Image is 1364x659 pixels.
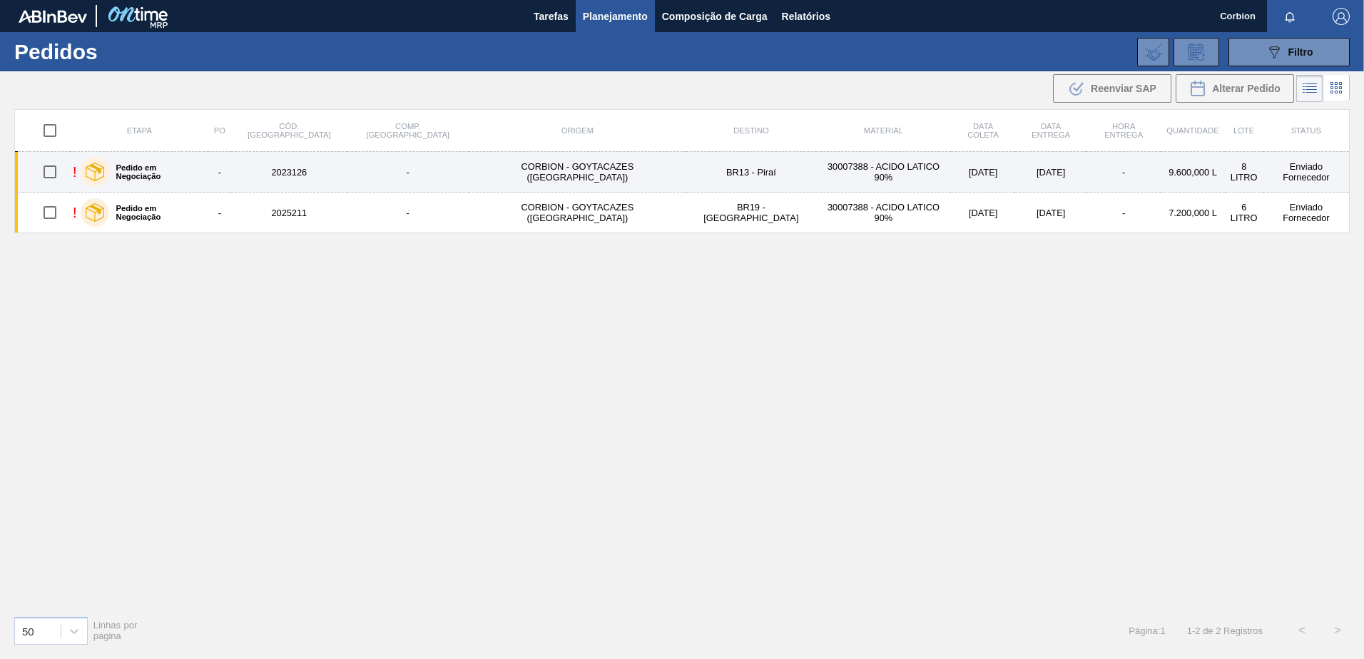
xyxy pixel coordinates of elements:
[1228,38,1350,66] button: Filtro
[1212,83,1281,94] span: Alterar Pedido
[1333,8,1350,25] img: Logout
[73,205,77,221] div: !
[1032,122,1070,139] span: Data entrega
[1015,193,1086,233] td: [DATE]
[662,8,768,25] span: Composição de Carga
[1086,152,1161,193] td: -
[1284,613,1320,648] button: <
[1225,193,1263,233] td: 6 LITRO
[15,193,1350,233] a: !Pedido em Negociação-2025211-CORBION - GOYTACAZES ([GEOGRAPHIC_DATA])BR19 - [GEOGRAPHIC_DATA]300...
[561,126,594,135] span: Origem
[686,152,816,193] td: BR13 - Piraí
[14,44,228,60] h1: Pedidos
[231,193,347,233] td: 2025211
[1161,152,1224,193] td: 9.600,000 L
[1291,126,1321,135] span: Status
[1015,152,1086,193] td: [DATE]
[967,122,999,139] span: Data coleta
[1233,126,1254,135] span: Lote
[1086,193,1161,233] td: -
[951,193,1015,233] td: [DATE]
[208,152,231,193] td: -
[214,126,225,135] span: PO
[1225,152,1263,193] td: 8 LITRO
[347,193,469,233] td: -
[1129,625,1165,636] span: Página : 1
[109,163,203,180] label: Pedido em Negociação
[15,152,1350,193] a: !Pedido em Negociação-2023126-CORBION - GOYTACAZES ([GEOGRAPHIC_DATA])BR13 - Piraí30007388 - ACID...
[469,152,686,193] td: CORBION - GOYTACAZES ([GEOGRAPHIC_DATA])
[733,126,769,135] span: Destino
[1263,193,1350,233] td: Enviado Fornecedor
[347,152,469,193] td: -
[686,193,816,233] td: BR19 - [GEOGRAPHIC_DATA]
[22,625,34,637] div: 50
[1288,46,1313,58] span: Filtro
[951,152,1015,193] td: [DATE]
[19,10,87,23] img: TNhmsLtSVTkK8tSr43FrP2fwEKptu5GPRR3wAAAABJRU5ErkJggg==
[782,8,830,25] span: Relatórios
[1166,126,1218,135] span: Quantidade
[93,620,138,641] span: Linhas por página
[1174,38,1219,66] div: Solicitação de Revisão de Pedidos
[367,122,449,139] span: Comp. [GEOGRAPHIC_DATA]
[127,126,152,135] span: Etapa
[1176,74,1294,103] div: Alterar Pedido
[1137,38,1169,66] div: Importar Negociações dos Pedidos
[1187,625,1263,636] span: 1 - 2 de 2 Registros
[1267,6,1313,26] button: Notificações
[1161,193,1224,233] td: 7.200,000 L
[248,122,330,139] span: Cód. [GEOGRAPHIC_DATA]
[583,8,648,25] span: Planejamento
[208,193,231,233] td: -
[1263,152,1350,193] td: Enviado Fornecedor
[1323,75,1350,102] div: Visão em Cards
[864,126,903,135] span: Material
[73,164,77,180] div: !
[109,204,203,221] label: Pedido em Negociação
[469,193,686,233] td: CORBION - GOYTACAZES ([GEOGRAPHIC_DATA])
[1053,74,1171,103] div: Reenviar SAP
[816,193,951,233] td: 30007388 - ACIDO LATICO 90%
[534,8,569,25] span: Tarefas
[1320,613,1355,648] button: >
[231,152,347,193] td: 2023126
[816,152,951,193] td: 30007388 - ACIDO LATICO 90%
[1296,75,1323,102] div: Visão em Lista
[1104,122,1143,139] span: Hora Entrega
[1091,83,1156,94] span: Reenviar SAP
